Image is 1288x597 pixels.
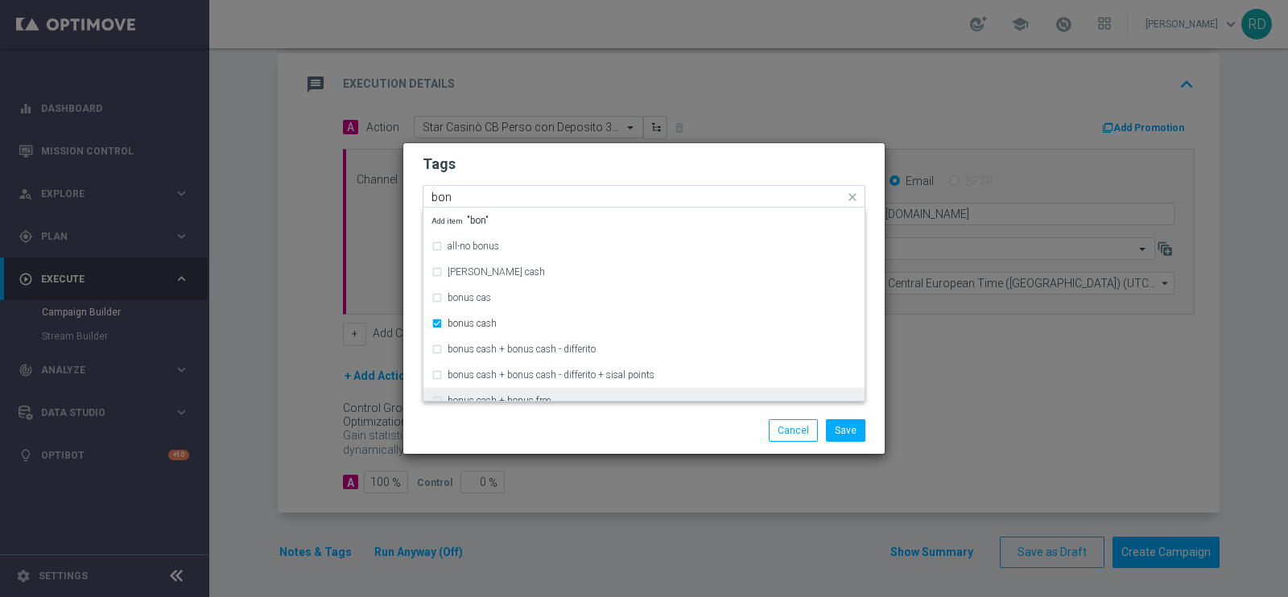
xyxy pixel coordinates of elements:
[431,216,467,225] span: Add item
[448,344,596,354] label: bonus cash + bonus cash - differito
[448,370,654,380] label: bonus cash + bonus cash - differito + sisal points
[448,267,545,277] label: [PERSON_NAME] cash
[423,185,865,208] ng-select: bonus cash, casino, cb ricarica + cb perso, star, up-selling
[423,154,865,174] h2: Tags
[431,216,489,225] span: "bon"
[431,285,857,311] div: bonus cas
[448,241,499,251] label: all-no bonus
[448,396,551,406] label: bonus cash + bonus free
[826,419,865,442] button: Save
[431,311,857,336] div: bonus cash
[423,208,865,401] ng-dropdown-panel: Options list
[431,362,857,388] div: bonus cash + bonus cash - differito + sisal points
[431,233,857,259] div: all-no bonus
[448,319,497,328] label: bonus cash
[431,259,857,285] div: bonsu cash
[431,336,857,362] div: bonus cash + bonus cash - differito
[431,388,857,414] div: bonus cash + bonus free
[769,419,818,442] button: Cancel
[448,293,491,303] label: bonus cas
